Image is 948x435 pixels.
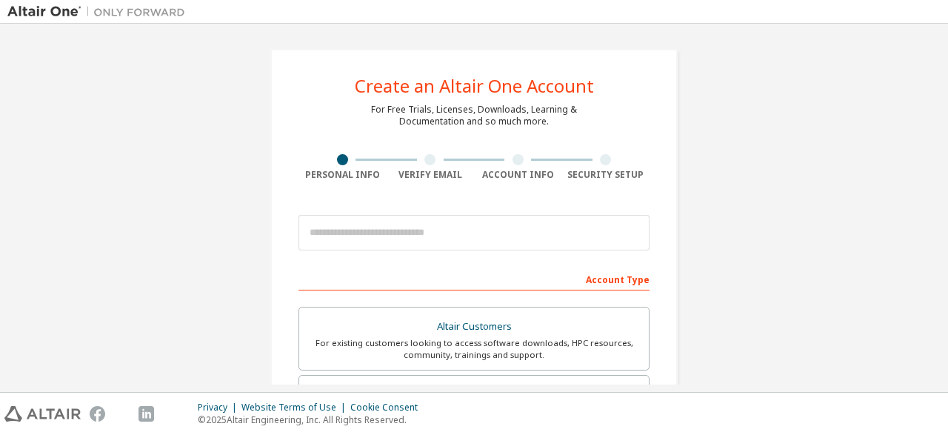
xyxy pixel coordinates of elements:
div: Altair Customers [308,316,640,337]
div: For Free Trials, Licenses, Downloads, Learning & Documentation and so much more. [371,104,577,127]
div: Personal Info [298,169,387,181]
img: Altair One [7,4,193,19]
div: Privacy [198,402,241,414]
p: © 2025 Altair Engineering, Inc. All Rights Reserved. [198,414,427,426]
div: Students [308,385,640,405]
div: For existing customers looking to access software downloads, HPC resources, community, trainings ... [308,337,640,361]
div: Cookie Consent [350,402,427,414]
div: Account Type [298,267,650,290]
img: linkedin.svg [138,406,154,422]
img: altair_logo.svg [4,406,81,422]
img: facebook.svg [90,406,105,422]
div: Account Info [474,169,562,181]
div: Verify Email [387,169,475,181]
div: Create an Altair One Account [355,77,594,95]
div: Website Terms of Use [241,402,350,414]
div: Security Setup [562,169,650,181]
